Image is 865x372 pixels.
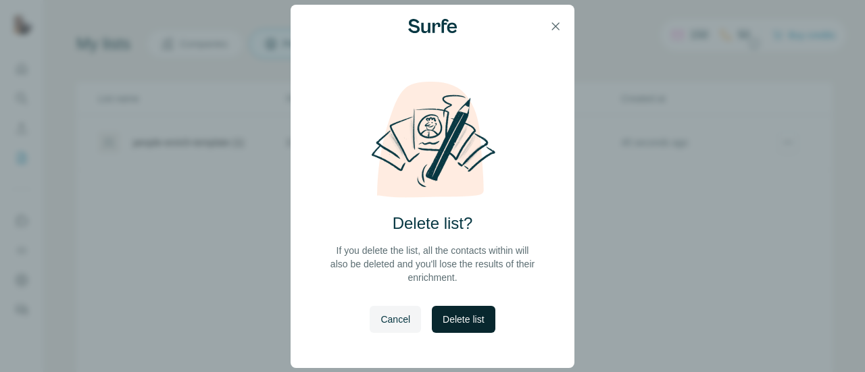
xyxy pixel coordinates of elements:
h2: Delete list? [393,213,473,234]
button: Cancel [370,306,421,333]
img: Surfe Logo [408,19,457,34]
span: Cancel [380,313,410,326]
span: Delete list [443,313,484,326]
img: delete-list [357,80,508,199]
button: Delete list [432,306,495,333]
p: If you delete the list, all the contacts within will also be deleted and you'll lose the results ... [328,244,537,284]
